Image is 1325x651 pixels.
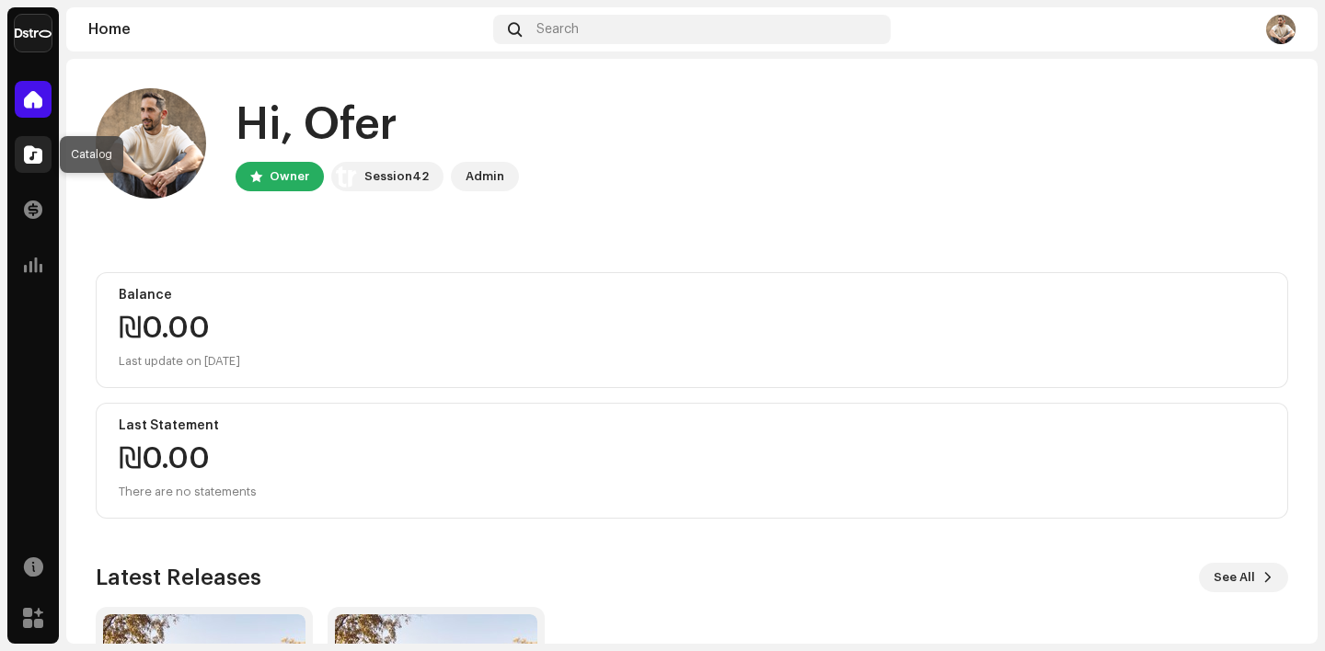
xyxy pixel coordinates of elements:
[88,22,486,37] div: Home
[119,481,257,503] div: There are no statements
[1266,15,1296,44] img: 37049a6c-5853-4d0f-b902-a3db2617d997
[15,15,52,51] img: a754eb8e-f922-4056-8001-d1d15cdf72ef
[96,563,261,592] h3: Latest Releases
[96,272,1288,388] re-o-card-value: Balance
[270,166,309,188] div: Owner
[236,96,519,154] div: Hi, Ofer
[96,88,206,199] img: 37049a6c-5853-4d0f-b902-a3db2617d997
[536,22,579,37] span: Search
[96,403,1288,519] re-o-card-value: Last Statement
[466,166,504,188] div: Admin
[1199,563,1288,592] button: See All
[119,350,1265,372] div: Last update on [DATE]
[364,166,429,188] div: Session42
[335,166,357,188] img: a754eb8e-f922-4056-8001-d1d15cdf72ef
[119,288,1265,303] div: Balance
[1214,559,1255,596] span: See All
[119,418,1265,433] div: Last Statement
